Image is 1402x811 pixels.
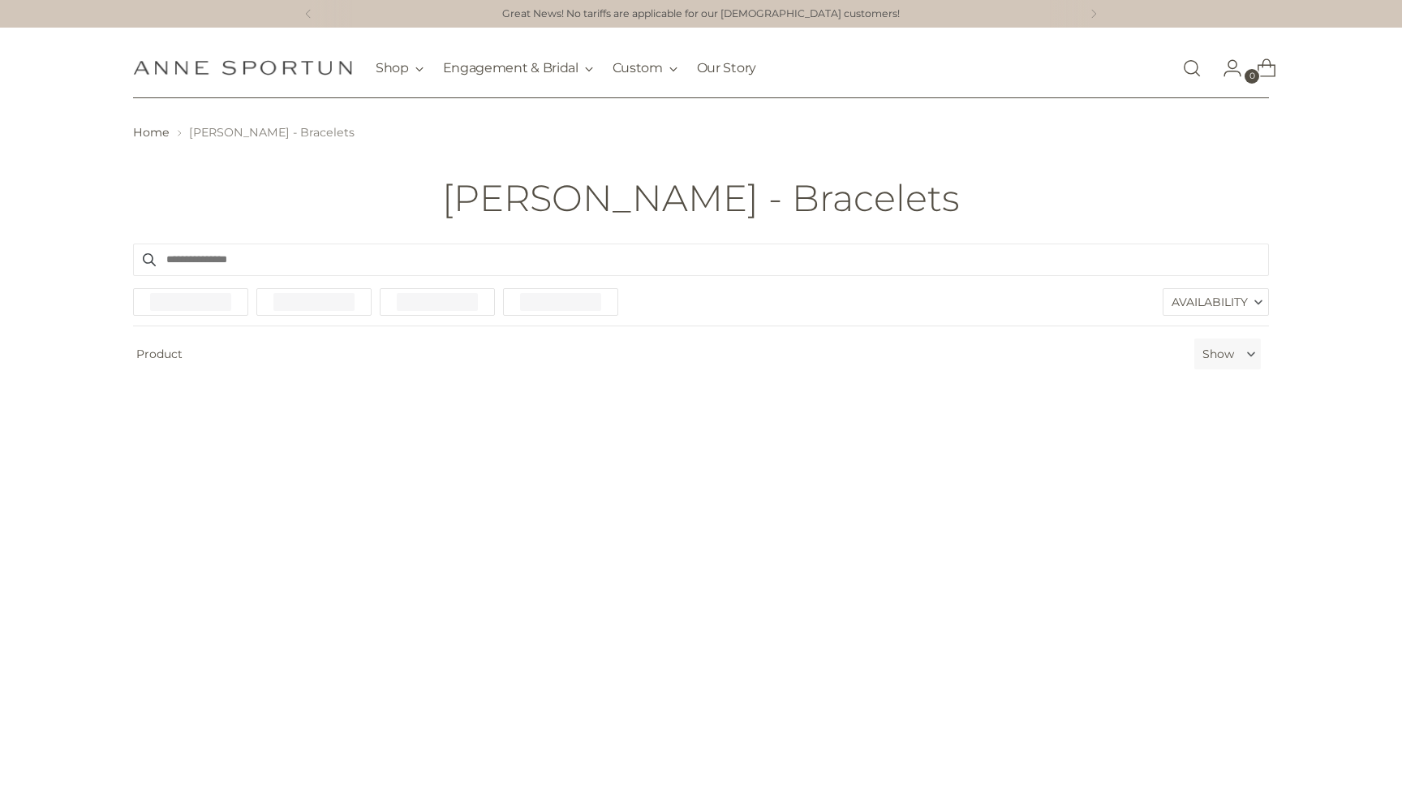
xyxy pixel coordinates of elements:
a: Our Story [697,50,756,86]
input: Search products [133,244,1269,276]
a: Anne Sportun Fine Jewellery [133,60,352,75]
a: Home [133,125,170,140]
a: Open cart modal [1244,52,1276,84]
button: Engagement & Bridal [443,50,593,86]
button: Shop [376,50,424,86]
span: [PERSON_NAME] - Bracelets [189,125,355,140]
span: Availability [1172,289,1248,315]
span: 0 [1245,69,1259,84]
nav: breadcrumbs [133,124,1269,141]
span: Product [127,339,1188,369]
a: Open search modal [1176,52,1208,84]
a: Go to the account page [1210,52,1242,84]
a: Great News! No tariffs are applicable for our [DEMOGRAPHIC_DATA] customers! [502,6,900,22]
button: Custom [613,50,677,86]
label: Availability [1163,289,1268,315]
h1: [PERSON_NAME] - Bracelets [442,178,960,218]
label: Show [1202,346,1234,363]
